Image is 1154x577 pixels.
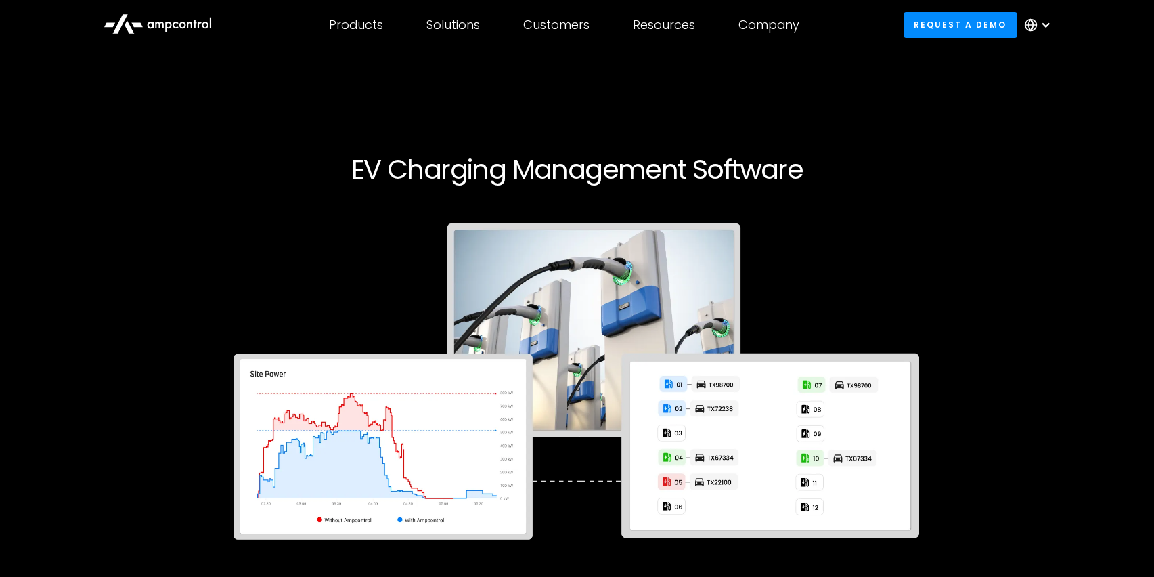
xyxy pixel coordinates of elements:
[523,18,590,33] div: Customers
[426,18,480,33] div: Solutions
[738,18,799,33] div: Company
[904,12,1017,37] a: Request a demo
[329,18,383,33] div: Products
[633,18,695,33] div: Resources
[220,202,935,566] img: Software for electric vehicle charging optimization
[220,153,935,186] h1: EV Charging Management Software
